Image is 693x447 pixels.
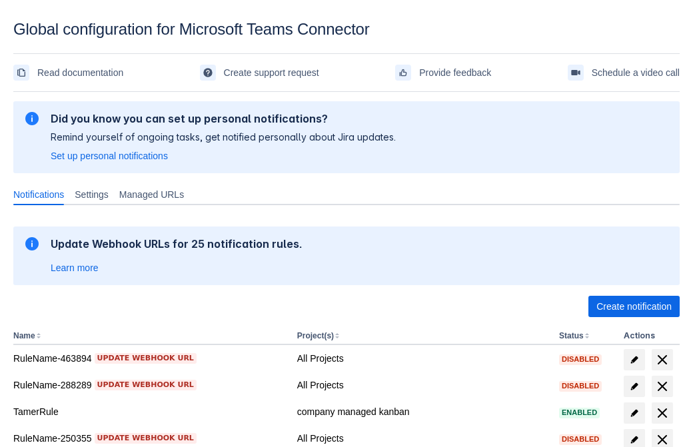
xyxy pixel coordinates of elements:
[224,62,319,83] span: Create support request
[419,62,491,83] span: Provide feedback
[297,432,548,445] div: All Projects
[297,331,334,340] button: Project(s)
[13,62,123,83] a: Read documentation
[570,67,581,78] span: videoCall
[398,67,408,78] span: feedback
[588,296,680,317] button: Create notification
[395,62,491,83] a: Provide feedback
[654,405,670,421] span: delete
[297,378,548,392] div: All Projects
[13,188,64,201] span: Notifications
[203,67,213,78] span: support
[51,237,303,250] h2: Update Webhook URLs for 25 notification rules.
[568,62,680,83] a: Schedule a video call
[16,67,27,78] span: documentation
[51,149,168,163] a: Set up personal notifications
[629,434,640,445] span: edit
[51,131,396,144] p: Remind yourself of ongoing tasks, get notified personally about Jira updates.
[654,378,670,394] span: delete
[75,188,109,201] span: Settings
[559,382,602,390] span: Disabled
[119,188,184,201] span: Managed URLs
[297,405,548,418] div: company managed kanban
[297,352,548,365] div: All Projects
[559,356,602,363] span: Disabled
[37,62,123,83] span: Read documentation
[629,408,640,418] span: edit
[559,409,600,416] span: Enabled
[654,352,670,368] span: delete
[97,353,194,364] span: Update webhook URL
[629,354,640,365] span: edit
[596,296,672,317] span: Create notification
[629,381,640,392] span: edit
[13,20,680,39] div: Global configuration for Microsoft Teams Connector
[13,331,35,340] button: Name
[51,112,396,125] h2: Did you know you can set up personal notifications?
[24,111,40,127] span: information
[618,328,680,345] th: Actions
[13,432,287,445] div: RuleName-250355
[13,378,287,392] div: RuleName-288289
[97,380,194,390] span: Update webhook URL
[559,331,584,340] button: Status
[97,433,194,444] span: Update webhook URL
[13,352,287,365] div: RuleName-463894
[13,405,287,418] div: TamerRule
[559,436,602,443] span: Disabled
[200,62,319,83] a: Create support request
[51,261,99,274] a: Learn more
[24,236,40,252] span: information
[592,62,680,83] span: Schedule a video call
